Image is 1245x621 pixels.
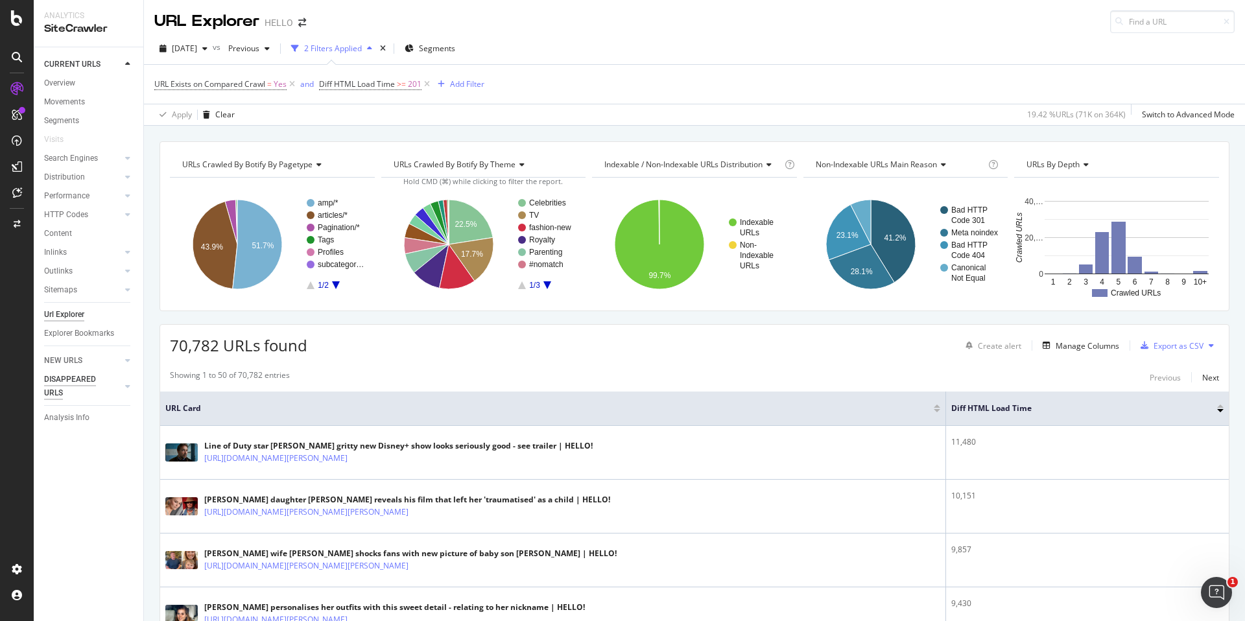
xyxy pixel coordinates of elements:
[170,369,290,385] div: Showing 1 to 50 of 70,782 entries
[1110,10,1235,33] input: Find a URL
[223,38,275,59] button: Previous
[204,452,348,465] a: [URL][DOMAIN_NAME][PERSON_NAME]
[318,248,344,257] text: Profiles
[44,76,75,90] div: Overview
[951,263,986,272] text: Canonical
[44,227,134,240] a: Content
[44,58,101,71] div: CURRENT URLS
[816,159,937,170] span: Non-Indexable URLs Main Reason
[165,497,198,515] img: main image
[170,188,375,301] svg: A chart.
[304,43,362,54] div: 2 Filters Applied
[44,246,67,259] div: Inlinks
[408,75,421,93] span: 201
[951,490,1224,502] div: 10,151
[298,18,306,27] div: arrow-right-arrow-left
[399,38,460,59] button: Segments
[1182,277,1187,287] text: 9
[1202,369,1219,385] button: Next
[951,598,1224,609] div: 9,430
[951,544,1224,556] div: 9,857
[44,354,82,368] div: NEW URLS
[1135,335,1203,356] button: Export as CSV
[1117,277,1121,287] text: 5
[154,78,265,89] span: URL Exists on Compared Crawl
[1084,277,1089,287] text: 3
[604,159,763,170] span: Indexable / Non-Indexable URLs distribution
[592,188,797,301] svg: A chart.
[433,76,484,92] button: Add Filter
[44,114,79,128] div: Segments
[1154,340,1203,351] div: Export as CSV
[836,231,858,240] text: 23.1%
[318,235,334,244] text: Tags
[397,78,406,89] span: >=
[1051,277,1056,287] text: 1
[377,42,388,55] div: times
[44,308,84,322] div: Url Explorer
[391,154,575,175] h4: URLs Crawled By Botify By theme
[44,264,121,278] a: Outlinks
[204,602,585,613] div: [PERSON_NAME] personalises her outfits with this sweet detail - relating to her nickname | HELLO!
[529,211,539,220] text: TV
[44,411,89,425] div: Analysis Info
[455,220,477,229] text: 22.5%
[1149,277,1154,287] text: 7
[740,228,759,237] text: URLs
[172,109,192,120] div: Apply
[1201,577,1232,608] iframe: Intercom live chat
[529,223,571,232] text: fashion-new
[44,114,134,128] a: Segments
[44,95,134,109] a: Movements
[1166,277,1170,287] text: 8
[198,104,235,125] button: Clear
[529,281,540,290] text: 1/3
[529,235,555,244] text: Royalty
[1202,372,1219,383] div: Next
[1025,197,1044,206] text: 40,…
[165,551,198,569] img: main image
[649,271,671,280] text: 99.7%
[44,170,121,184] a: Distribution
[740,251,774,260] text: Indexable
[44,283,121,297] a: Sitemaps
[1111,288,1161,298] text: Crawled URLs
[1150,372,1181,383] div: Previous
[460,250,482,259] text: 17.7%
[180,154,363,175] h4: URLs Crawled By Botify By pagetype
[951,205,988,215] text: Bad HTTP
[44,133,77,146] a: Visits
[381,188,586,301] div: A chart.
[182,159,313,170] span: URLs Crawled By Botify By pagetype
[602,154,782,175] h4: Indexable / Non-Indexable URLs Distribution
[204,559,409,572] a: [URL][DOMAIN_NAME][PERSON_NAME][PERSON_NAME]
[394,159,516,170] span: URLs Crawled By Botify By theme
[1067,277,1072,287] text: 2
[951,436,1224,448] div: 11,480
[252,241,274,250] text: 51.7%
[44,373,121,400] a: DISAPPEARED URLS
[318,281,329,290] text: 1/2
[951,216,985,225] text: Code 301
[1056,340,1119,351] div: Manage Columns
[1014,188,1219,301] svg: A chart.
[403,176,563,186] span: Hold CMD (⌘) while clicking to filter the report.
[951,240,988,250] text: Bad HTTP
[318,211,348,220] text: articles/*
[172,43,197,54] span: 2025 Sep. 21st
[1015,213,1025,263] text: Crawled URLs
[165,443,198,462] img: main image
[1037,338,1119,353] button: Manage Columns
[44,227,72,240] div: Content
[300,78,314,89] div: and
[204,506,409,519] a: [URL][DOMAIN_NAME][PERSON_NAME][PERSON_NAME]
[44,354,121,368] a: NEW URLS
[1133,277,1137,287] text: 6
[529,260,563,269] text: #nomatch
[44,327,134,340] a: Explorer Bookmarks
[1024,154,1207,175] h4: URLs by Depth
[960,335,1021,356] button: Create alert
[265,16,293,29] div: HELLO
